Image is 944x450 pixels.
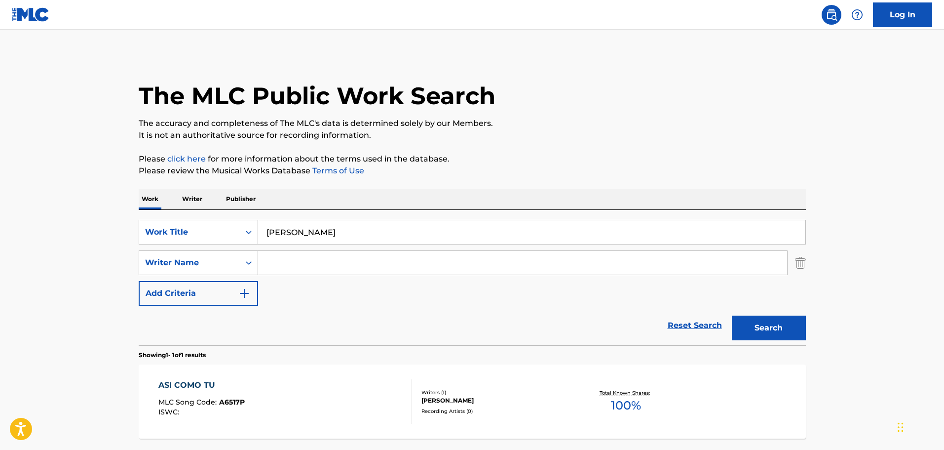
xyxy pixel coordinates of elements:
[139,351,206,360] p: Showing 1 - 1 of 1 results
[732,316,806,340] button: Search
[663,315,727,336] a: Reset Search
[167,154,206,164] a: click here
[600,389,652,397] p: Total Known Shares:
[139,281,258,306] button: Add Criteria
[139,365,806,439] a: ASI COMO TUMLC Song Code:A6517PISWC:Writers (1)[PERSON_NAME]Recording Artists (0)Total Known Shar...
[847,5,867,25] div: Help
[421,408,570,415] div: Recording Artists ( 0 )
[310,166,364,175] a: Terms of Use
[822,5,841,25] a: Public Search
[139,165,806,177] p: Please review the Musical Works Database
[158,408,182,416] span: ISWC :
[421,396,570,405] div: [PERSON_NAME]
[158,398,219,407] span: MLC Song Code :
[139,153,806,165] p: Please for more information about the terms used in the database.
[139,189,161,209] p: Work
[139,118,806,129] p: The accuracy and completeness of The MLC's data is determined solely by our Members.
[898,412,904,442] div: Drag
[158,379,245,391] div: ASI COMO TU
[139,81,495,111] h1: The MLC Public Work Search
[851,9,863,21] img: help
[139,220,806,345] form: Search Form
[826,9,837,21] img: search
[12,7,50,22] img: MLC Logo
[421,389,570,396] div: Writers ( 1 )
[795,250,806,275] img: Delete Criterion
[179,189,205,209] p: Writer
[139,129,806,141] p: It is not an authoritative source for recording information.
[145,257,234,269] div: Writer Name
[145,226,234,238] div: Work Title
[895,403,944,450] iframe: Chat Widget
[238,287,250,299] img: 9d2ae6d4665cec9f34b9.svg
[223,189,259,209] p: Publisher
[873,2,932,27] a: Log In
[219,398,245,407] span: A6517P
[611,397,641,414] span: 100 %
